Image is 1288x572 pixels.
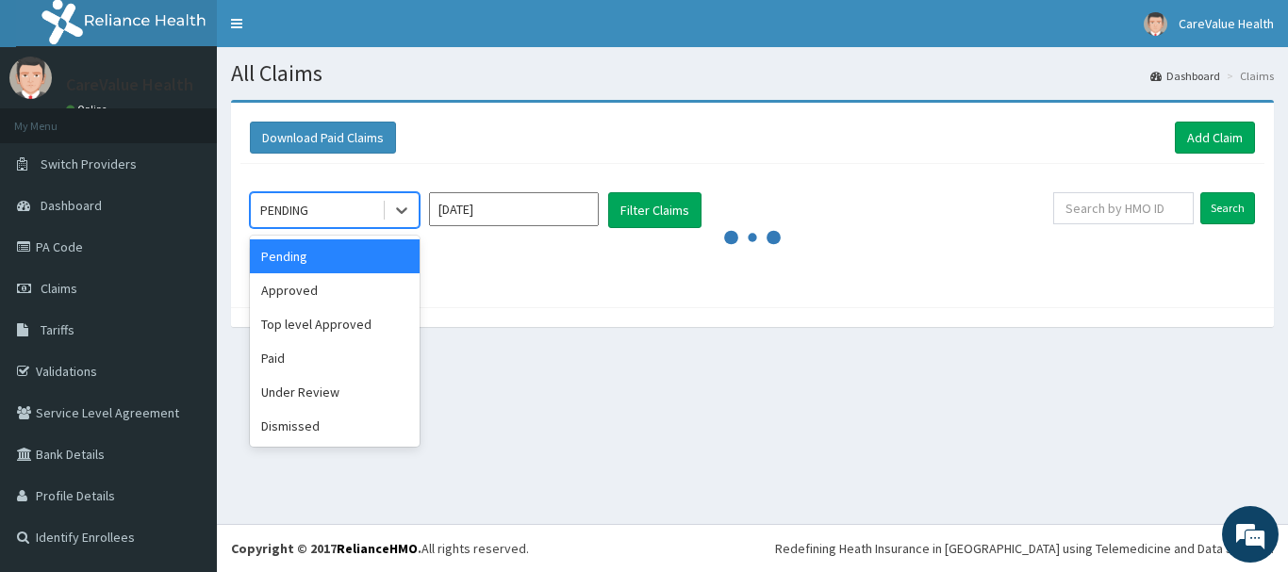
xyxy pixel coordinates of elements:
div: PENDING [260,201,308,220]
span: CareValue Health [1179,15,1274,32]
div: Redefining Heath Insurance in [GEOGRAPHIC_DATA] using Telemedicine and Data Science! [775,539,1274,558]
a: Dashboard [1150,68,1220,84]
strong: Copyright © 2017 . [231,540,421,557]
div: Under Review [250,375,420,409]
svg: audio-loading [724,209,781,266]
footer: All rights reserved. [217,524,1288,572]
div: Pending [250,239,420,273]
p: CareValue Health [66,76,193,93]
input: Select Month and Year [429,192,599,226]
input: Search [1200,192,1255,224]
span: Switch Providers [41,155,137,172]
span: Claims [41,280,77,297]
div: Dismissed [250,409,420,443]
li: Claims [1222,68,1274,84]
h1: All Claims [231,61,1274,86]
button: Download Paid Claims [250,122,396,154]
div: Top level Approved [250,307,420,341]
div: Approved [250,273,420,307]
a: Add Claim [1175,122,1255,154]
a: RelianceHMO [337,540,418,557]
img: User Image [9,57,52,99]
span: Dashboard [41,197,102,214]
a: Online [66,103,111,116]
img: User Image [1144,12,1167,36]
button: Filter Claims [608,192,702,228]
div: Paid [250,341,420,375]
span: Tariffs [41,321,74,338]
input: Search by HMO ID [1053,192,1194,224]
